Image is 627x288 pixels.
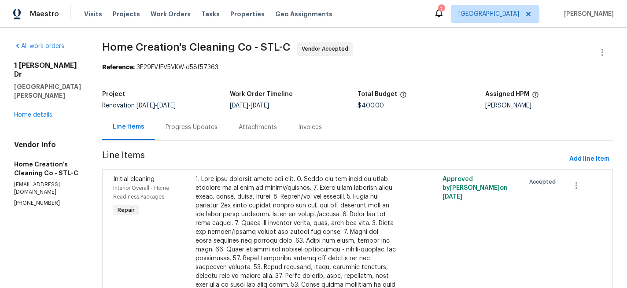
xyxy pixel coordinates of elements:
span: Projects [113,10,140,18]
span: Visits [84,10,102,18]
div: Attachments [239,123,277,132]
span: Add line item [569,154,609,165]
h5: Work Order Timeline [230,91,293,97]
span: Geo Assignments [275,10,332,18]
div: [PERSON_NAME] [485,103,613,109]
p: [EMAIL_ADDRESS][DOMAIN_NAME] [14,181,81,196]
span: Line Items [102,151,566,167]
span: [DATE] [230,103,248,109]
span: - [230,103,269,109]
span: Initial cleaning [113,176,155,182]
span: Vendor Accepted [302,44,352,53]
a: Home details [14,112,52,118]
h5: Total Budget [358,91,397,97]
span: Accepted [529,177,559,186]
span: Renovation [102,103,176,109]
b: Reference: [102,64,135,70]
span: $400.00 [358,103,384,109]
h5: Home Creation's Cleaning Co - STL-C [14,160,81,177]
div: 3E29FVJEV5VKW-d58f57363 [102,63,613,72]
span: Interior Overall - Home Readiness Packages [113,185,169,199]
span: Properties [230,10,265,18]
div: Progress Updates [166,123,218,132]
span: Repair [114,206,138,214]
span: Maestro [30,10,59,18]
h5: Assigned HPM [485,91,529,97]
p: [PHONE_NUMBER] [14,199,81,207]
h5: [GEOGRAPHIC_DATA][PERSON_NAME] [14,82,81,100]
h4: Vendor Info [14,140,81,149]
span: [PERSON_NAME] [561,10,614,18]
span: [DATE] [157,103,176,109]
div: 7 [438,5,444,14]
span: Work Orders [151,10,191,18]
span: Home Creation's Cleaning Co - STL-C [102,42,290,52]
span: The total cost of line items that have been proposed by Opendoor. This sum includes line items th... [400,91,407,103]
span: - [136,103,176,109]
div: Invoices [298,123,322,132]
span: Tasks [201,11,220,17]
h5: Project [102,91,125,97]
span: [DATE] [443,194,462,200]
span: [DATE] [251,103,269,109]
div: Line Items [113,122,144,131]
span: Approved by [PERSON_NAME] on [443,176,508,200]
span: [GEOGRAPHIC_DATA] [458,10,519,18]
span: The hpm assigned to this work order. [532,91,539,103]
a: All work orders [14,43,64,49]
span: [DATE] [136,103,155,109]
button: Add line item [566,151,613,167]
h2: 1 [PERSON_NAME] Dr [14,61,81,79]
